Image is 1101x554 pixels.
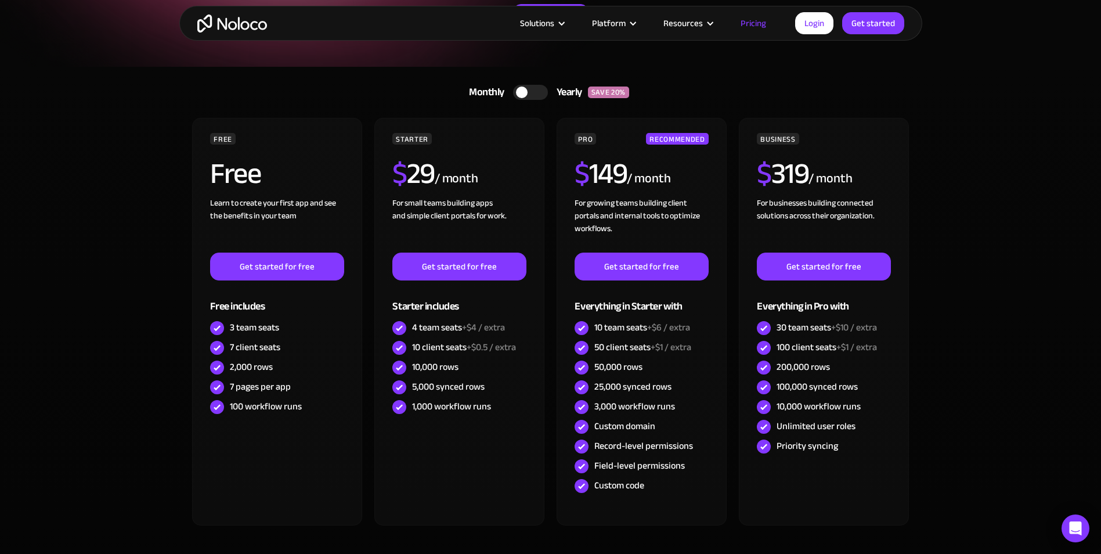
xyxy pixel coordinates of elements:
span: $ [575,146,589,201]
div: 25,000 synced rows [594,380,672,393]
div: Platform [577,16,649,31]
h2: Free [210,159,261,188]
a: Login [795,12,833,34]
div: Custom domain [594,420,655,433]
div: 5,000 synced rows [412,380,485,393]
a: Get started for free [392,253,526,280]
a: home [197,15,267,33]
span: $ [392,146,407,201]
div: / month [808,170,852,188]
div: / month [627,170,670,188]
div: Record-level permissions [594,440,693,452]
div: PRO [575,133,596,145]
div: Solutions [520,16,554,31]
div: Everything in Pro with [757,280,890,318]
span: +$0.5 / extra [467,339,516,356]
a: Get started [842,12,904,34]
a: Get started for free [575,253,708,280]
div: Open Intercom Messenger [1062,515,1089,542]
div: 10,000 workflow runs [777,400,861,413]
div: 30 team seats [777,321,877,334]
div: Unlimited user roles [777,420,855,433]
div: 3,000 workflow runs [594,400,675,413]
div: For growing teams building client portals and internal tools to optimize workflows. [575,197,708,253]
div: Priority syncing [777,440,838,452]
div: Resources [663,16,703,31]
div: Platform [592,16,626,31]
div: Resources [649,16,726,31]
div: 2,000 rows [230,361,273,373]
div: RECOMMENDED [646,133,708,145]
div: 7 pages per app [230,380,291,393]
div: 200,000 rows [777,361,830,373]
h2: 29 [392,159,435,188]
div: 100 workflow runs [230,400,302,413]
a: Get started for free [757,253,890,280]
div: 1,000 workflow runs [412,400,491,413]
span: +$10 / extra [831,319,877,336]
div: 50 client seats [594,341,691,354]
div: Learn to create your first app and see the benefits in your team ‍ [210,197,344,253]
div: Solutions [506,16,577,31]
div: 3 team seats [230,321,279,334]
div: Everything in Starter with [575,280,708,318]
div: FREE [210,133,236,145]
div: / month [435,170,478,188]
span: $ [757,146,771,201]
div: Yearly [548,84,588,101]
div: 100,000 synced rows [777,380,858,393]
span: +$1 / extra [651,339,691,356]
a: Pricing [726,16,781,31]
h2: 149 [575,159,627,188]
span: +$6 / extra [647,319,690,336]
div: 7 client seats [230,341,280,354]
div: Field-level permissions [594,459,685,472]
div: STARTER [392,133,431,145]
h2: 319 [757,159,808,188]
div: BUSINESS [757,133,799,145]
div: 10 client seats [412,341,516,354]
div: Monthly [454,84,513,101]
div: Custom code [594,479,644,492]
div: 100 client seats [777,341,877,354]
span: +$1 / extra [836,339,877,356]
div: For businesses building connected solutions across their organization. ‍ [757,197,890,253]
div: 10,000 rows [412,361,459,373]
span: +$4 / extra [462,319,505,336]
div: 4 team seats [412,321,505,334]
div: 50,000 rows [594,361,642,373]
div: Free includes [210,280,344,318]
a: Get started for free [210,253,344,280]
div: For small teams building apps and simple client portals for work. ‍ [392,197,526,253]
div: 10 team seats [594,321,690,334]
div: Starter includes [392,280,526,318]
div: SAVE 20% [588,87,629,98]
